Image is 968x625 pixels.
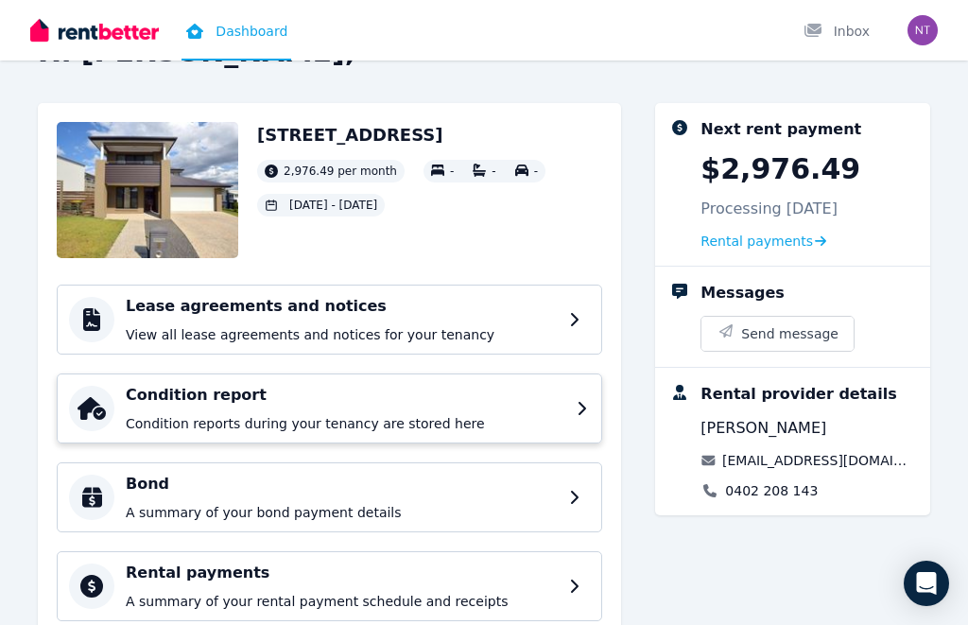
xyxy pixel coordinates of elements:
[700,417,826,440] span: [PERSON_NAME]
[126,414,565,433] p: Condition reports during your tenancy are stored here
[126,295,558,318] h4: Lease agreements and notices
[289,198,377,213] span: [DATE] - [DATE]
[284,164,397,179] span: 2,976.49 per month
[904,561,949,606] div: Open Intercom Messenger
[126,325,558,344] p: View all lease agreements and notices for your tenancy
[450,165,454,178] span: -
[700,383,896,406] div: Rental provider details
[701,317,854,351] button: Send message
[722,451,915,470] a: [EMAIL_ADDRESS][DOMAIN_NAME]
[700,198,838,220] p: Processing [DATE]
[700,232,826,251] a: Rental payments
[700,232,813,251] span: Rental payments
[126,473,558,495] h4: Bond
[126,592,558,611] p: A summary of your rental payment schedule and receipts
[700,118,861,141] div: Next rent payment
[30,16,159,44] img: RentBetter
[804,22,870,41] div: Inbox
[257,122,545,148] h2: [STREET_ADDRESS]
[741,324,838,343] span: Send message
[534,165,538,178] span: -
[126,562,558,584] h4: Rental payments
[725,481,818,500] a: 0402 208 143
[126,503,558,522] p: A summary of your bond payment details
[57,122,238,258] img: Property Url
[126,384,565,407] h4: Condition report
[700,152,860,186] p: $2,976.49
[907,15,938,45] img: Ngavaine Tearea
[492,165,495,178] span: -
[700,282,784,304] div: Messages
